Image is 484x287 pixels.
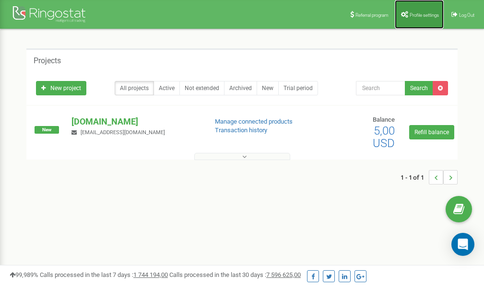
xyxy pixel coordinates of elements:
[451,233,474,256] div: Open Intercom Messenger
[34,57,61,65] h5: Projects
[179,81,224,95] a: Not extended
[373,116,395,123] span: Balance
[405,81,433,95] button: Search
[81,129,165,136] span: [EMAIL_ADDRESS][DOMAIN_NAME]
[133,271,168,278] u: 1 744 194,00
[215,126,267,134] a: Transaction history
[40,271,168,278] span: Calls processed in the last 7 days :
[410,12,439,18] span: Profile settings
[224,81,257,95] a: Archived
[153,81,180,95] a: Active
[401,161,458,194] nav: ...
[169,271,301,278] span: Calls processed in the last 30 days :
[71,115,199,128] p: [DOMAIN_NAME]
[409,125,454,139] a: Refill balance
[266,271,301,278] u: 7 596 625,00
[356,81,405,95] input: Search
[257,81,279,95] a: New
[10,271,38,278] span: 99,989%
[278,81,318,95] a: Trial period
[215,118,293,125] a: Manage connected products
[401,170,429,184] span: 1 - 1 of 1
[459,12,474,18] span: Log Out
[36,81,86,95] a: New project
[115,81,154,95] a: All projects
[355,12,389,18] span: Referral program
[373,124,395,150] span: 5,00 USD
[35,126,59,134] span: New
